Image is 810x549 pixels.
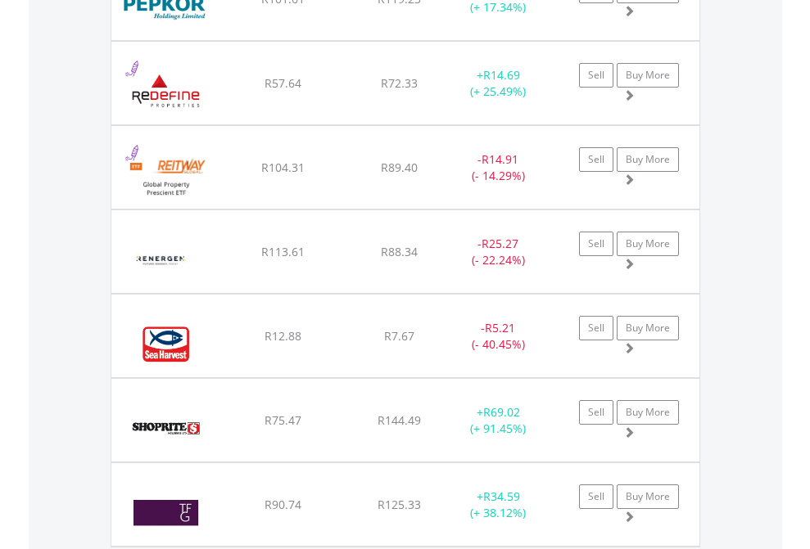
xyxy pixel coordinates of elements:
span: R69.02 [483,404,520,420]
span: R90.74 [265,497,301,512]
span: R7.67 [384,328,414,344]
a: Buy More [617,316,679,340]
span: R25.27 [482,236,518,251]
img: EQU.ZA.REN.png [120,231,202,289]
div: - (- 14.29%) [447,151,550,184]
div: - (- 22.24%) [447,236,550,268]
div: + (+ 25.49%) [447,67,550,100]
span: R75.47 [265,412,301,428]
a: Sell [579,232,613,256]
span: R57.64 [265,75,301,91]
div: + (+ 91.45%) [447,404,550,437]
a: Sell [579,484,613,509]
span: R14.69 [483,67,520,83]
img: EQU.ZA.RDF.png [120,62,212,120]
a: Buy More [617,147,679,172]
span: R144.49 [378,412,421,428]
a: Buy More [617,484,679,509]
span: R125.33 [378,497,421,512]
a: Buy More [617,63,679,88]
a: Buy More [617,232,679,256]
span: R88.34 [381,244,418,259]
a: Buy More [617,400,679,425]
span: R14.91 [482,151,518,167]
a: Sell [579,63,613,88]
span: R113.61 [261,244,305,259]
div: - (- 40.45%) [447,320,550,353]
span: R104.31 [261,160,305,175]
img: EQU.ZA.TFG.png [120,484,212,542]
img: EQU.ZA.SHG.png [120,315,212,373]
img: EQU.ZA.SHP.png [120,399,212,457]
span: R12.88 [265,328,301,344]
span: R5.21 [485,320,515,335]
div: + (+ 38.12%) [447,488,550,521]
span: R89.40 [381,160,418,175]
a: Sell [579,316,613,340]
span: R72.33 [381,75,418,91]
a: Sell [579,400,613,425]
a: Sell [579,147,613,172]
span: R34.59 [483,488,520,504]
img: EQU.ZA.RWGPR.png [120,146,214,205]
